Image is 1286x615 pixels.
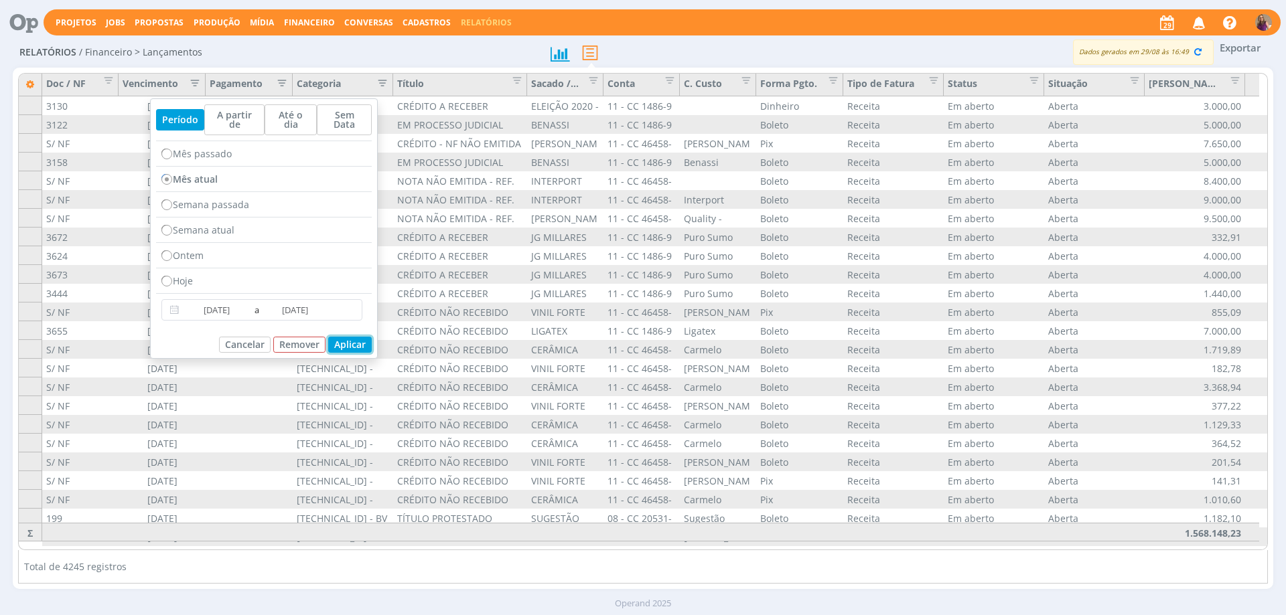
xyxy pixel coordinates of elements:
[527,134,603,153] div: [PERSON_NAME]
[246,17,278,28] button: Mídia
[843,302,944,321] div: Receita
[680,190,756,209] div: Interport
[680,471,756,490] div: [PERSON_NAME]
[680,377,756,396] div: Carmelo
[52,17,100,28] button: Projetos
[393,452,527,471] div: CRÉDITO NÃO RECEBIDO
[393,377,527,396] div: CRÉDITO NÃO RECEBIDO
[756,246,843,265] div: Boleto
[393,434,527,452] div: CRÉDITO NÃO RECEBIDO
[527,265,603,284] div: JG MILLARES COMÉRCIO DE FRUTAS LTDA.
[1044,228,1145,246] div: Aberta
[156,192,372,217] div: Semana passada
[42,115,119,134] div: 3122
[328,337,372,353] button: Aplicar
[1044,284,1145,302] div: Aberta
[42,284,119,302] div: 3444
[603,153,680,171] div: 11 - CC 1486-9 - [GEOGRAPHIC_DATA]
[843,153,944,171] div: Receita
[293,471,393,490] div: [TECHNICAL_ID] - Marketing Digital
[603,434,680,452] div: 11 - CC 46458-5 - [GEOGRAPHIC_DATA]
[393,490,527,509] div: CRÉDITO NÃO RECEBIDO
[119,415,206,434] div: [DATE]
[843,265,944,284] div: Receita
[1044,396,1145,415] div: Aberta
[119,434,206,452] div: [DATE]
[843,396,944,415] div: Receita
[156,243,372,268] div: Ontem
[1145,434,1245,452] div: 364,52
[393,284,527,302] div: CRÉDITO A RECEBER
[106,17,125,28] a: Jobs
[293,359,393,377] div: [TECHNICAL_ID] - Marketing Digital
[527,490,603,509] div: CERÂMICA [PERSON_NAME] LTDA
[527,377,603,396] div: CERÂMICA [PERSON_NAME] LTDA
[1214,39,1267,56] button: Exportar
[393,228,527,246] div: CRÉDITO A RECEBER
[944,209,1044,228] div: Em aberto
[944,434,1044,452] div: Em aberto
[42,171,119,190] div: S/ NF
[344,17,393,28] a: Conversas
[944,471,1044,490] div: Em aberto
[1044,302,1145,321] div: Aberta
[843,284,944,302] div: Receita
[944,377,1044,396] div: Em aberto
[393,134,527,153] div: CRÉDITO - NF NÃO EMITIDA
[393,302,527,321] div: CRÉDITO NÃO RECEBIDO
[603,359,680,377] div: 11 - CC 46458-5 - [GEOGRAPHIC_DATA]
[42,96,119,115] div: 3130
[119,490,206,509] div: [DATE]
[527,115,603,134] div: BENASSI RESTAURANTE LTDA
[680,134,756,153] div: [PERSON_NAME]
[393,190,527,209] div: NOTA NÃO EMITIDA - REF. MÊS 06/2021
[843,452,944,471] div: Receita
[733,76,752,89] button: Editar filtro para Coluna C. Custo
[527,246,603,265] div: JG MILLARES COMÉRCIO DE FRUTAS LTDA.
[603,396,680,415] div: 11 - CC 46458-5 - [GEOGRAPHIC_DATA]
[293,490,393,509] div: [TECHNICAL_ID] - Marketing Digital
[756,190,843,209] div: Boleto
[219,337,271,353] button: Cancelar
[1044,171,1145,190] div: Aberta
[261,302,330,318] input: Data final
[42,228,119,246] div: 3672
[603,74,680,96] div: Conta
[293,96,393,115] div: [TECHNICAL_ID] - JOB
[42,246,119,265] div: 3624
[527,396,603,415] div: VINIL FORTE COMÉRCIO DE PISOS VINÍLICOS LTDA
[119,340,206,359] div: [DATE]
[603,471,680,490] div: 11 - CC 46458-5 - [GEOGRAPHIC_DATA]
[527,284,603,302] div: JG MILLARES COMÉRCIO DE FRUTAS LTDA.
[944,134,1044,153] div: Em aberto
[843,228,944,246] div: Receita
[603,228,680,246] div: 11 - CC 1486-9 - [GEOGRAPHIC_DATA]
[1044,153,1145,171] div: Aberta
[680,415,756,434] div: Carmelo
[119,96,206,115] div: [DATE]
[293,452,393,471] div: [TECHNICAL_ID] - Marketing Digital
[42,153,119,171] div: 3158
[42,359,119,377] div: S/ NF
[527,471,603,490] div: VINIL FORTE COMÉRCIO DE PISOS VINÍLICOS LTDA
[190,17,244,28] button: Produção
[42,265,119,284] div: 3673
[1044,209,1145,228] div: Aberta
[1145,452,1245,471] div: 201,54
[680,228,756,246] div: Puro Sumo
[756,171,843,190] div: Boleto
[843,246,944,265] div: Receita
[603,377,680,396] div: 11 - CC 46458-5 - [GEOGRAPHIC_DATA]
[1145,246,1245,265] div: 4.000,00
[393,153,527,171] div: EM PROCESSO JUDICIAL
[944,321,1044,340] div: Em aberto
[1145,415,1245,434] div: 1.129,33
[603,265,680,284] div: 11 - CC 1486-9 - [GEOGRAPHIC_DATA]
[403,17,451,28] span: Cadastros
[756,415,843,434] div: Boleto
[680,284,756,302] div: Puro Sumo
[393,171,527,190] div: NOTA NÃO EMITIDA - REF. MÊS 05/2021
[1044,452,1145,471] div: Aberta
[135,17,184,28] a: Propostas
[527,302,603,321] div: VINIL FORTE COMÉRCIO DE PISOS VINÍLICOS LTDA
